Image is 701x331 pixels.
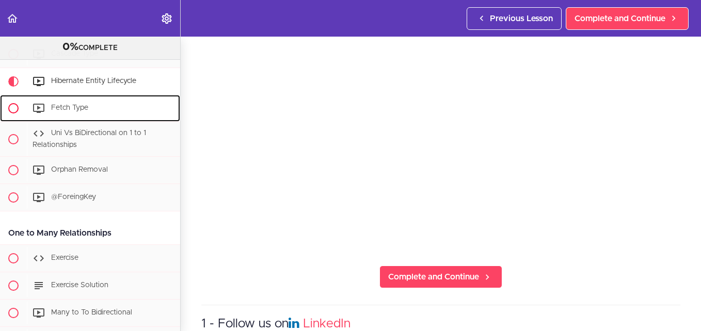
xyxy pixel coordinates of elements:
span: 0% [62,42,78,52]
span: Hibernate Entity Lifecycle [51,77,136,85]
div: COMPLETE [13,41,167,54]
span: Fetch Type [51,104,88,111]
span: Exercise [51,254,78,261]
svg: Settings Menu [161,12,173,25]
span: Previous Lesson [490,12,553,25]
span: @ForeingKey [51,193,96,201]
a: LinkedIn [303,318,351,330]
span: Uni Vs BiDirectional on 1 to 1 Relationships [33,129,146,148]
span: Complete and Continue [575,12,665,25]
a: Complete and Continue [379,266,502,288]
a: Complete and Continue [566,7,689,30]
span: Orphan Removal [51,166,108,173]
span: Complete and Continue [388,271,479,283]
span: Many to To Bidirectional [51,309,132,316]
a: Previous Lesson [467,7,562,30]
span: Exercise Solution [51,282,108,289]
svg: Back to course curriculum [6,12,19,25]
